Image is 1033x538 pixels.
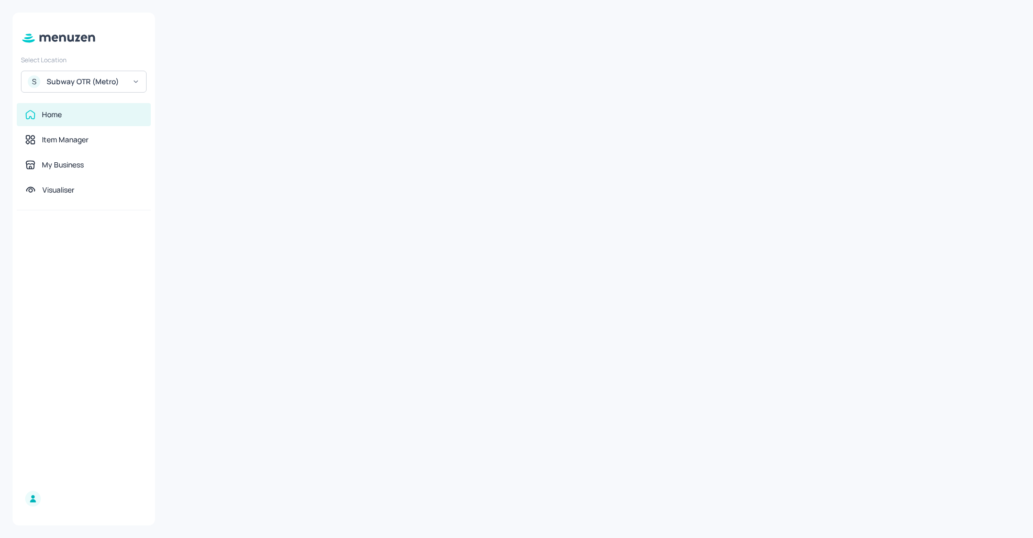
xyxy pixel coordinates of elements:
[47,76,126,87] div: Subway OTR (Metro)
[28,75,40,88] div: S
[42,160,84,170] div: My Business
[42,134,88,145] div: Item Manager
[21,55,147,64] div: Select Location
[42,109,62,120] div: Home
[42,185,74,195] div: Visualiser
